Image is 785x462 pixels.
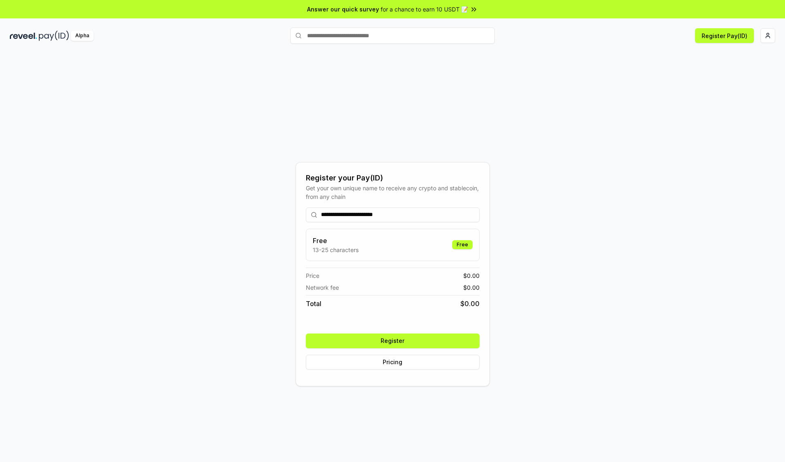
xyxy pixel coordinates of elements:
[463,283,480,292] span: $ 0.00
[307,5,379,14] span: Answer our quick survey
[452,240,473,249] div: Free
[313,236,359,246] h3: Free
[313,246,359,254] p: 13-25 characters
[381,5,468,14] span: for a chance to earn 10 USDT 📝
[306,355,480,370] button: Pricing
[306,299,321,309] span: Total
[39,31,69,41] img: pay_id
[306,271,319,280] span: Price
[10,31,37,41] img: reveel_dark
[306,184,480,201] div: Get your own unique name to receive any crypto and stablecoin, from any chain
[306,283,339,292] span: Network fee
[71,31,94,41] div: Alpha
[695,28,754,43] button: Register Pay(ID)
[463,271,480,280] span: $ 0.00
[460,299,480,309] span: $ 0.00
[306,334,480,348] button: Register
[306,172,480,184] div: Register your Pay(ID)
